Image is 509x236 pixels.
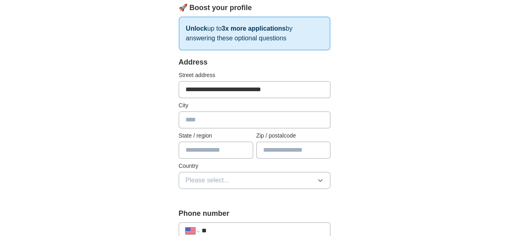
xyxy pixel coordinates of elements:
label: Phone number [179,208,331,219]
strong: 3x more applications [222,25,286,32]
label: Street address [179,71,331,79]
label: State / region [179,132,253,140]
strong: Unlock [186,25,207,32]
p: up to by answering these optional questions [179,17,331,50]
span: Please select... [185,175,229,185]
div: Address [179,57,331,68]
label: City [179,101,331,110]
label: Zip / postalcode [256,132,331,140]
button: Please select... [179,172,331,189]
label: Country [179,162,331,170]
div: 🚀 Boost your profile [179,2,331,13]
